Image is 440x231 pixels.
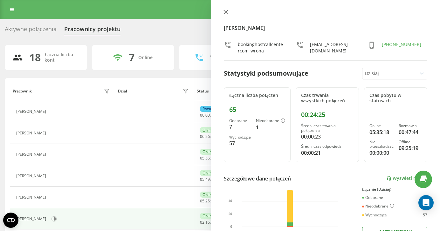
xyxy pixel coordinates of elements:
[205,134,210,139] span: 26
[200,149,217,155] div: Online
[301,124,354,133] div: Średni czas trwania połączenia
[399,140,422,144] div: Offline
[362,204,394,209] div: Nieodebrane
[310,41,355,54] div: [EMAIL_ADDRESS][DOMAIN_NAME]
[118,89,127,93] div: Dział
[386,176,427,181] a: Wyświetl raport
[16,109,48,114] div: [PERSON_NAME]
[230,225,232,228] text: 0
[29,51,41,64] div: 18
[418,195,434,210] div: Open Intercom Messenger
[3,213,18,228] button: Open CMP widget
[229,212,232,215] text: 20
[200,155,204,161] span: 05
[301,144,354,149] div: Średni czas odpowiedzi
[200,198,204,204] span: 05
[256,119,285,124] div: Nieodebrane
[45,52,79,63] div: Łączna liczba kont
[423,213,427,217] div: 57
[229,106,285,113] div: 65
[301,133,354,140] div: 00:00:23
[369,124,394,128] div: Online
[301,111,354,119] div: 00:24:25
[301,93,354,104] div: Czas trwania wszystkich połączeń
[16,195,48,200] div: [PERSON_NAME]
[200,220,204,225] span: 02
[200,170,217,176] div: Online
[399,124,422,128] div: Rozmawia
[138,55,153,60] div: Online
[256,124,285,131] div: 1
[200,192,217,198] div: Online
[301,149,354,157] div: 00:00:21
[224,69,308,78] div: Statystyki podsumowujące
[229,93,285,98] div: Łączna liczba połączeń
[200,213,217,219] div: Online
[205,155,210,161] span: 56
[224,175,291,182] div: Szczegółowe dane połączeń
[205,220,210,225] span: 16
[13,89,32,93] div: Pracownik
[200,134,215,139] div: : :
[200,156,215,160] div: : :
[369,140,394,149] div: Nie przeszkadzać
[200,177,215,182] div: : :
[200,134,204,139] span: 06
[399,144,422,152] div: 09:25:19
[229,199,232,203] text: 40
[369,128,394,136] div: 05:35:18
[64,26,120,36] div: Pracownicy projektu
[16,217,48,221] div: [PERSON_NAME]
[16,174,48,178] div: [PERSON_NAME]
[5,26,57,36] div: Aktywne połączenia
[229,123,251,131] div: 7
[362,187,427,192] div: Łącznie (Dzisiaj)
[200,199,215,203] div: : :
[399,128,422,136] div: 00:47:44
[210,51,215,64] div: 1
[205,112,210,118] span: 00
[224,24,427,32] h4: [PERSON_NAME]
[382,41,421,47] a: [PHONE_NUMBER]
[197,89,209,93] div: Status
[200,106,223,112] div: Rozmawia
[238,41,283,54] div: bookinghostcallcentercom_wrona
[129,51,134,64] div: 7
[229,135,251,139] div: Wychodzące
[362,213,387,217] div: Wychodzące
[362,195,383,200] div: Odebrane
[205,177,210,182] span: 49
[369,93,422,104] div: Czas pobytu w statusach
[200,177,204,182] span: 05
[200,220,215,225] div: : :
[200,112,204,118] span: 00
[369,149,394,157] div: 00:00:00
[16,131,48,135] div: [PERSON_NAME]
[205,198,210,204] span: 25
[16,152,48,157] div: [PERSON_NAME]
[200,127,217,133] div: Online
[229,119,251,123] div: Odebrane
[200,113,215,118] div: : :
[229,139,251,147] div: 57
